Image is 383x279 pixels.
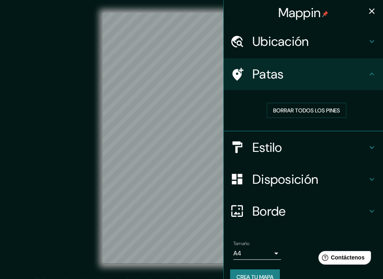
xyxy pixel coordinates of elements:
[312,248,374,270] iframe: Lanzador de widgets de ayuda
[224,26,383,57] div: Ubicación
[252,66,284,83] font: Patas
[103,13,280,264] canvas: Mapa
[278,4,321,21] font: Mappin
[224,132,383,163] div: Estilo
[252,139,282,156] font: Estilo
[224,58,383,90] div: Patas
[252,171,318,188] font: Disposición
[273,107,340,114] font: Borrar todos los pines
[233,240,250,247] font: Tamaño
[224,195,383,227] div: Borde
[252,33,309,50] font: Ubicación
[252,203,286,220] font: Borde
[267,103,346,118] button: Borrar todos los pines
[322,11,328,17] img: pin-icon.png
[233,247,281,260] div: A4
[224,163,383,195] div: Disposición
[233,249,241,257] font: A4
